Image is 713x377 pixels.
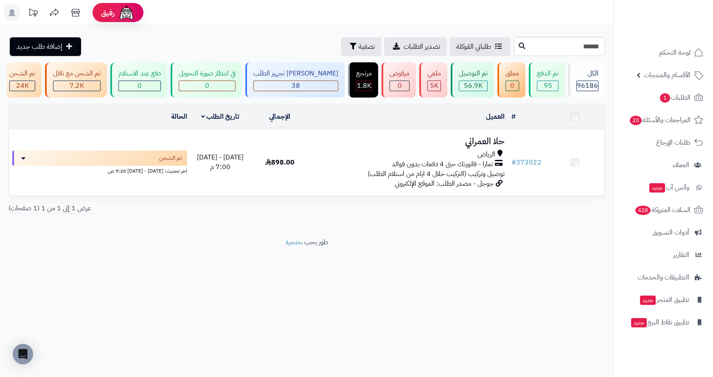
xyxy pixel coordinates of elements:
[201,112,240,122] a: تاريخ الطلب
[660,93,670,103] span: 1
[356,69,372,78] div: مرتجع
[644,69,691,81] span: الأقسام والمنتجات
[629,114,691,126] span: المراجعات والأسئلة
[634,204,691,216] span: السلات المتروكة
[619,42,708,63] a: لوحة التحكم
[313,137,505,146] h3: حلا العمراني
[118,69,161,78] div: دفع عند الاستلام
[53,81,100,91] div: 7222
[70,81,84,91] span: 7.2K
[619,87,708,108] a: الطلبات1
[649,183,665,193] span: جديد
[496,62,527,98] a: معلق 0
[357,81,371,91] span: 1.8K
[253,69,338,78] div: [PERSON_NAME] تجهيز الطلب
[456,42,491,52] span: طلباتي المُوكلة
[428,81,441,91] div: 4993
[506,81,519,91] div: 0
[477,150,495,159] span: الرياض
[449,37,511,56] a: طلباتي المُوكلة
[159,154,182,162] span: تم الشحن
[511,157,542,168] a: #373022
[169,62,244,98] a: في انتظار صورة التحويل 0
[619,132,708,153] a: طلبات الإرجاع
[380,62,418,98] a: مرفوض 0
[118,4,135,21] img: ai-face.png
[619,312,708,332] a: تطبيق نقاط البيعجديد
[390,81,409,91] div: 0
[619,200,708,220] a: السلات المتروكة428
[286,237,301,247] a: متجرة
[265,157,295,168] span: 898.00
[359,42,375,52] span: تصفية
[101,8,115,18] span: رفيق
[179,81,235,91] div: 0
[269,112,290,122] a: الإجمالي
[464,81,483,91] span: 56.9K
[510,81,514,91] span: 0
[640,296,656,305] span: جديد
[576,69,598,78] div: الكل
[527,62,567,98] a: تم الدفع 95
[12,166,187,175] div: اخر تحديث: [DATE] - [DATE] 9:20 ص
[630,116,642,125] span: 20
[244,62,346,98] a: [PERSON_NAME] تجهيز الطلب 38
[567,62,606,98] a: الكل96186
[656,137,691,148] span: طلبات الإرجاع
[459,69,488,78] div: تم التوصيل
[197,152,244,172] span: [DATE] - [DATE] 7:00 م
[13,344,33,364] div: Open Intercom Messenger
[635,206,651,215] span: 428
[418,62,449,98] a: ملغي 5K
[511,157,516,168] span: #
[53,69,101,78] div: تم الشحن مع ناقل
[652,226,689,238] span: أدوات التسويق
[430,81,438,91] span: 5K
[138,81,142,91] span: 0
[505,69,519,78] div: معلق
[17,42,62,52] span: إضافة طلب جديد
[648,182,689,193] span: وآتس آب
[619,110,708,130] a: المراجعات والأسئلة20
[392,159,493,169] span: تمارا - فاتورتك حتى 4 دفعات بدون فوائد
[544,81,552,91] span: 95
[10,37,81,56] a: إضافة طلب جديد
[619,245,708,265] a: التقارير
[619,222,708,243] a: أدوات التسويق
[341,37,382,56] button: تصفية
[9,69,35,78] div: تم الشحن
[346,62,380,98] a: مرتجع 1.8K
[537,81,558,91] div: 95
[205,81,209,91] span: 0
[390,69,410,78] div: مرفوض
[630,316,689,328] span: تطبيق نقاط البيع
[356,81,371,91] div: 1836
[398,81,402,91] span: 0
[10,81,35,91] div: 24022
[43,62,109,98] a: تم الشحن مع ناقل 7.2K
[2,204,307,213] div: عرض 1 إلى 1 من 1 (1 صفحات)
[486,112,505,122] a: العميل
[511,112,516,122] a: #
[577,81,598,91] span: 96186
[619,267,708,288] a: التطبيقات والخدمات
[254,81,338,91] div: 38
[449,62,496,98] a: تم التوصيل 56.9K
[459,81,487,91] div: 56927
[619,155,708,175] a: العملاء
[368,169,505,179] span: توصيل وتركيب (التركيب خلال 4 ايام من استلام الطلب)
[109,62,169,98] a: دفع عند الاستلام 0
[404,42,440,52] span: تصدير الطلبات
[395,179,494,189] span: جوجل - مصدر الطلب: الموقع الإلكتروني
[384,37,447,56] a: تصدير الطلبات
[637,271,689,283] span: التطبيقات والخدمات
[16,81,29,91] span: 24K
[292,81,300,91] span: 38
[673,159,689,171] span: العملاء
[673,249,689,261] span: التقارير
[659,92,691,103] span: الطلبات
[619,290,708,310] a: تطبيق المتجرجديد
[427,69,441,78] div: ملغي
[171,112,187,122] a: الحالة
[639,294,689,306] span: تطبيق المتجر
